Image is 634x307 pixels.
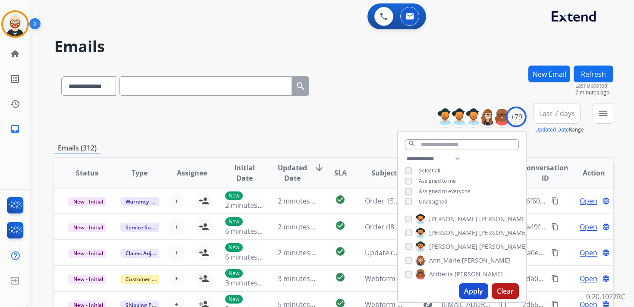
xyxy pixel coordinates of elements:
span: Updated Date [278,163,307,183]
span: Open [580,247,597,258]
span: Open [580,196,597,206]
button: + [168,218,185,235]
span: 7 minutes ago [575,89,613,96]
mat-icon: inbox [10,124,20,134]
span: Customer Support [120,275,176,284]
span: Conversation ID [522,163,568,183]
mat-icon: menu [598,108,608,119]
span: 2 minutes ago [278,222,324,232]
span: [PERSON_NAME] [429,229,477,237]
mat-icon: check_circle [335,246,345,257]
span: Type [132,168,148,178]
mat-icon: list_alt [10,74,20,84]
span: [PERSON_NAME] [462,256,510,265]
mat-icon: content_copy [551,249,559,257]
span: Range [535,126,584,133]
span: Open [580,222,597,232]
span: + [175,196,179,206]
mat-icon: check_circle [335,272,345,282]
span: 2 minutes ago [225,200,271,210]
span: Assigned to me [419,177,456,185]
button: Updated Date [535,126,569,133]
th: Action [561,158,613,188]
p: New [225,295,243,304]
span: Ann_Marie [429,256,460,265]
mat-icon: language [602,275,610,282]
button: Clear [492,283,519,299]
span: 2 minutes ago [278,248,324,257]
span: Select all [419,167,440,174]
span: Claims Adjudication [120,249,179,258]
h2: Emails [54,38,613,55]
button: New Email [528,66,570,82]
mat-icon: history [10,99,20,109]
span: Status [76,168,98,178]
mat-icon: content_copy [551,275,559,282]
span: [PERSON_NAME] [429,215,477,223]
span: Order 159371 - Formovie-Theater Warranty Details [365,196,530,206]
span: [PERSON_NAME] [479,242,527,251]
button: + [168,270,185,287]
span: + [175,273,179,284]
button: Last 7 days [534,103,581,124]
mat-icon: language [602,249,610,257]
span: New - Initial [68,275,108,284]
button: + [168,192,185,210]
span: Initial Date [225,163,263,183]
span: + [175,247,179,258]
span: New - Initial [68,197,108,206]
mat-icon: search [408,140,416,147]
span: SLA [334,168,347,178]
span: Artheria [429,270,453,279]
p: New [225,243,243,252]
span: Assignee [177,168,207,178]
span: 2 minutes ago [278,196,324,206]
mat-icon: person_add [199,273,209,284]
mat-icon: person_add [199,222,209,232]
span: Order d85828c4-0e17-4373-b787-7b35b0c630a6 [365,222,520,232]
mat-icon: language [602,223,610,231]
p: New [225,191,243,200]
span: New - Initial [68,223,108,232]
mat-icon: check_circle [335,194,345,205]
span: 3 minutes ago [225,278,271,288]
button: + [168,244,185,261]
span: 6 minutes ago [225,252,271,262]
span: Open [580,273,597,284]
mat-icon: content_copy [551,223,559,231]
span: [PERSON_NAME] [429,242,477,251]
mat-icon: home [10,49,20,59]
span: Last Updated: [575,82,613,89]
span: Webform from [PERSON_NAME][EMAIL_ADDRESS][DOMAIN_NAME] on [DATE] [365,274,614,283]
mat-icon: check_circle [335,220,345,231]
span: [PERSON_NAME] [479,215,527,223]
span: [PERSON_NAME] [455,270,503,279]
span: Subject [371,168,397,178]
span: Unassigned [419,198,447,205]
div: +79 [506,107,527,127]
span: Last 7 days [539,112,575,115]
button: Refresh [574,66,613,82]
p: Emails (312) [54,143,100,153]
mat-icon: person_add [199,196,209,206]
span: Service Support [120,223,169,232]
span: New - Initial [68,249,108,258]
span: + [175,222,179,232]
span: 3 minutes ago [278,274,324,283]
p: New [225,217,243,226]
mat-icon: language [602,197,610,205]
button: Apply [459,283,488,299]
img: avatar [3,12,27,36]
mat-icon: person_add [199,247,209,258]
mat-icon: content_copy [551,197,559,205]
mat-icon: search [295,81,306,91]
span: Assigned to everyone [419,188,471,195]
p: New [225,269,243,278]
span: Warranty Ops [120,197,165,206]
span: [PERSON_NAME] [479,229,527,237]
span: 6 minutes ago [225,226,271,236]
p: 0.20.1027RC [586,291,625,302]
mat-icon: arrow_downward [314,163,324,173]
